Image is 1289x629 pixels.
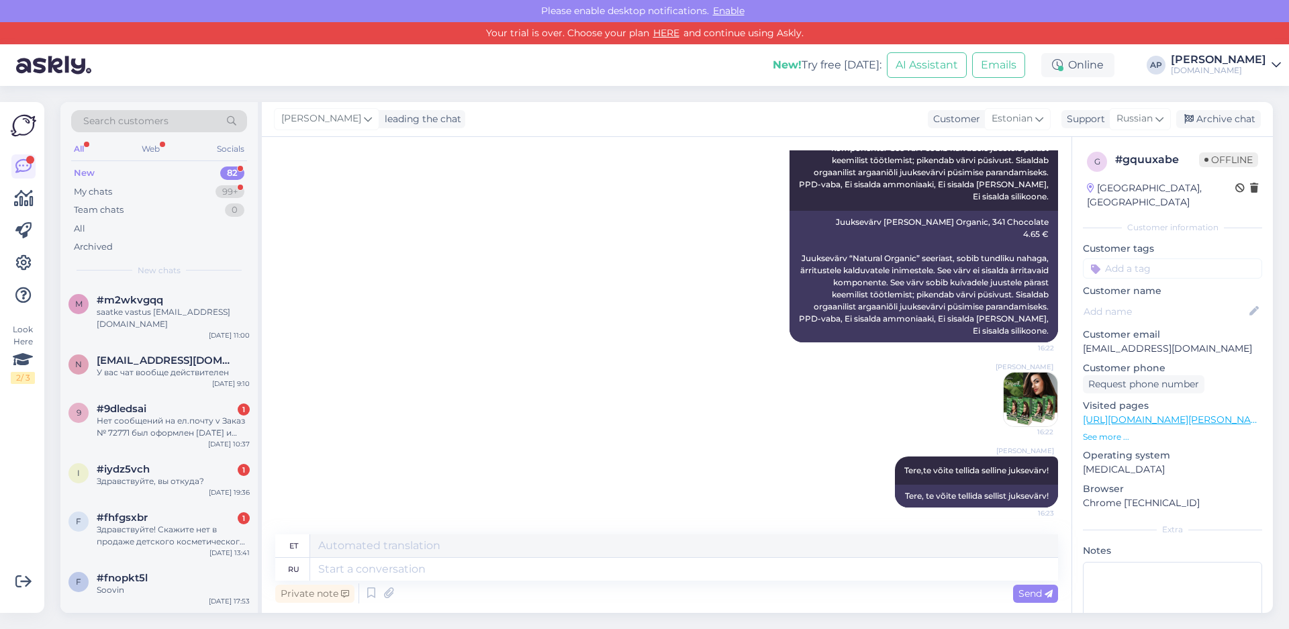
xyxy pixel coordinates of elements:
[11,372,35,384] div: 2 / 3
[1083,431,1262,443] p: See more ...
[1083,414,1268,426] a: [URL][DOMAIN_NAME][PERSON_NAME]
[1171,54,1281,76] a: [PERSON_NAME][DOMAIN_NAME]
[895,485,1058,507] div: Tere, te võite tellida sellist juksevärv!
[209,596,250,606] div: [DATE] 17:53
[97,354,236,367] span: nastyxa86@list.ru
[1083,544,1262,558] p: Notes
[138,264,181,277] span: New chats
[11,113,36,138] img: Askly Logo
[75,299,83,309] span: m
[76,577,81,587] span: f
[74,166,95,180] div: New
[238,403,250,416] div: 1
[1083,361,1262,375] p: Customer phone
[214,140,247,158] div: Socials
[209,330,250,340] div: [DATE] 11:00
[1003,427,1053,437] span: 16:22
[97,524,250,548] div: Здравствуйте! Скажите нет в продаже детского косметического набора?
[709,5,749,17] span: Enable
[1083,375,1204,393] div: Request phone number
[1004,508,1054,518] span: 16:23
[275,585,354,603] div: Private note
[1171,65,1266,76] div: [DOMAIN_NAME]
[904,465,1049,475] span: Tere,te võite tellida selline juksevärv!
[773,58,802,71] b: New!
[71,140,87,158] div: All
[74,203,124,217] div: Team chats
[97,512,148,524] span: #fhfgsxbr
[1147,56,1165,75] div: AP
[1083,448,1262,463] p: Operating system
[1083,496,1262,510] p: Chrome [TECHNICAL_ID]
[1041,53,1114,77] div: Online
[1083,524,1262,536] div: Extra
[97,403,146,415] span: #9dledsai
[238,512,250,524] div: 1
[288,558,299,581] div: ru
[649,27,683,39] a: HERE
[97,415,250,439] div: Нет сообщений на ел.почту v Заказ № 72771 был оформлен [DATE] и находится в статусе Выполнен.
[97,572,148,584] span: #fnopkt5l
[225,203,244,217] div: 0
[97,367,250,379] div: У вас чат вообще действителен
[1083,222,1262,234] div: Customer information
[1083,342,1262,356] p: [EMAIL_ADDRESS][DOMAIN_NAME]
[928,112,980,126] div: Customer
[83,114,169,128] span: Search customers
[887,52,967,78] button: AI Assistant
[1083,482,1262,496] p: Browser
[97,306,250,330] div: saatke vastus [EMAIL_ADDRESS][DOMAIN_NAME]
[1094,156,1100,166] span: g
[208,439,250,449] div: [DATE] 10:37
[77,468,80,478] span: i
[74,222,85,236] div: All
[379,112,461,126] div: leading the chat
[1004,343,1054,353] span: 16:22
[1083,284,1262,298] p: Customer name
[1083,463,1262,477] p: [MEDICAL_DATA]
[1199,152,1258,167] span: Offline
[11,324,35,384] div: Look Here
[1083,399,1262,413] p: Visited pages
[97,463,150,475] span: #iydz5vch
[77,407,81,418] span: 9
[1116,111,1153,126] span: Russian
[1018,587,1053,599] span: Send
[139,140,162,158] div: Web
[74,185,112,199] div: My chats
[996,362,1053,372] span: [PERSON_NAME]
[97,475,250,487] div: Здравствуйте, вы откуда?
[209,548,250,558] div: [DATE] 13:41
[996,446,1054,456] span: [PERSON_NAME]
[1171,54,1266,65] div: [PERSON_NAME]
[1004,373,1057,426] img: Attachment
[1084,304,1247,319] input: Add name
[1087,181,1235,209] div: [GEOGRAPHIC_DATA], [GEOGRAPHIC_DATA]
[289,534,298,557] div: et
[773,57,881,73] div: Try free [DATE]:
[212,379,250,389] div: [DATE] 9:10
[97,294,163,306] span: #m2wkvgqq
[1083,328,1262,342] p: Customer email
[1115,152,1199,168] div: # gquuxabe
[216,185,244,199] div: 99+
[220,166,244,180] div: 82
[1083,242,1262,256] p: Customer tags
[75,359,82,369] span: n
[76,516,81,526] span: f
[209,487,250,497] div: [DATE] 19:36
[238,464,250,476] div: 1
[992,111,1033,126] span: Estonian
[97,584,250,596] div: Soovin
[1176,110,1261,128] div: Archive chat
[1061,112,1105,126] div: Support
[74,240,113,254] div: Archived
[972,52,1025,78] button: Emails
[1083,258,1262,279] input: Add a tag
[790,211,1058,342] div: Juuksevärv [PERSON_NAME] Organic, 341 Chocolate 4.65 € Juuksevärv “Natural Organic” seeriast, sob...
[281,111,361,126] span: [PERSON_NAME]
